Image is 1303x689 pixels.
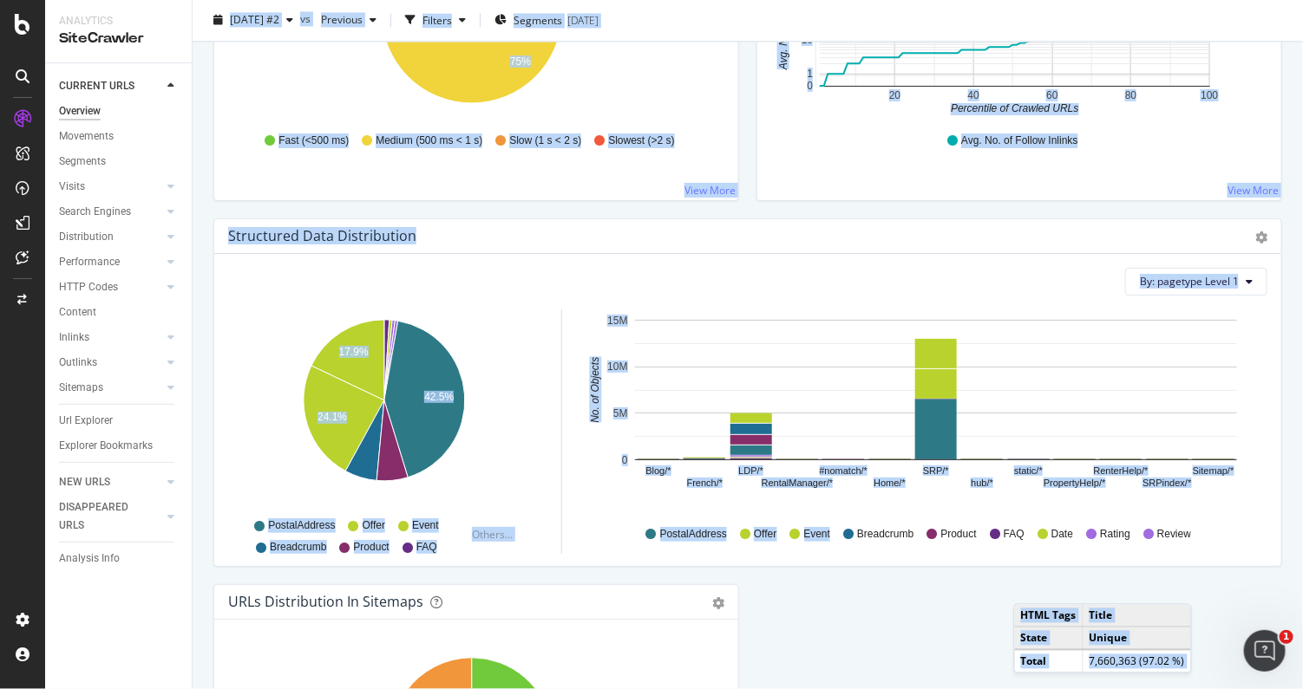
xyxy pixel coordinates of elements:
[363,518,385,533] span: Offer
[687,478,724,488] text: French/*
[59,354,162,372] a: Outlinks
[1201,89,1218,101] text: 100
[941,527,977,542] span: Product
[1125,89,1137,101] text: 80
[1015,604,1084,627] td: HTML Tags
[314,7,383,35] button: Previous
[59,127,180,146] a: Movements
[804,527,831,542] span: Event
[232,309,536,510] svg: A chart.
[608,133,674,148] span: Slowest (>2 s)
[59,253,162,271] a: Performance
[59,473,162,491] a: NEW URLS
[684,183,736,198] a: View More
[1140,274,1239,289] span: By: pagetype Level 1
[607,315,627,327] text: 15M
[968,89,980,101] text: 40
[1083,626,1191,649] td: Unique
[583,309,1252,510] svg: A chart.
[230,13,279,28] span: 2025 Oct. 2nd #2
[1083,604,1191,627] td: Title
[59,153,180,171] a: Segments
[607,361,627,373] text: 10M
[1015,626,1084,649] td: State
[59,549,180,568] a: Analysis Info
[59,303,180,322] a: Content
[59,102,101,120] div: Overview
[1228,183,1279,198] a: View More
[59,354,97,372] div: Outlinks
[645,465,671,476] text: Blog/*
[889,89,901,101] text: 20
[951,103,1078,115] text: Percentile of Crawled URLs
[354,540,390,555] span: Product
[874,478,906,488] text: Home/*
[59,14,178,29] div: Analytics
[712,597,724,609] div: gear
[59,228,162,246] a: Distribution
[59,498,147,535] div: DISAPPEARED URLS
[802,34,814,46] text: 10
[59,102,180,120] a: Overview
[59,303,96,322] div: Content
[857,527,913,542] span: Breadcrumb
[59,549,120,568] div: Analysis Info
[59,473,110,491] div: NEW URLS
[268,518,335,533] span: PostalAddress
[278,133,349,148] span: Fast (<500 ms)
[59,328,89,347] div: Inlinks
[59,203,131,221] div: Search Engines
[488,7,606,35] button: Segments[DATE]
[1051,527,1073,542] span: Date
[339,346,369,358] text: 17.9%
[59,498,162,535] a: DISAPPEARED URLS
[1044,478,1106,488] text: PropertyHelp/*
[1100,527,1130,542] span: Rating
[1015,649,1084,672] td: Total
[622,454,628,466] text: 0
[1046,89,1058,101] text: 60
[59,127,114,146] div: Movements
[228,227,416,244] div: Structured Data Distribution
[59,278,162,296] a: HTTP Codes
[416,540,437,555] span: FAQ
[59,412,113,430] div: Url Explorer
[59,328,162,347] a: Inlinks
[59,412,180,430] a: Url Explorer
[472,527,521,542] div: Others...
[318,412,347,424] text: 24.1%
[59,379,103,397] div: Sitemaps
[314,13,363,28] span: Previous
[738,465,763,476] text: LDP/*
[514,13,562,28] span: Segments
[59,228,114,246] div: Distribution
[567,13,599,28] div: [DATE]
[509,133,581,148] span: Slow (1 s < 2 s)
[59,178,162,196] a: Visits
[808,80,814,92] text: 0
[923,465,950,476] text: SRP/*
[510,55,531,68] text: 75%
[1193,465,1234,476] text: Sitemap/*
[59,153,106,171] div: Segments
[59,29,178,49] div: SiteCrawler
[59,379,162,397] a: Sitemaps
[376,133,482,148] span: Medium (500 ms < 1 s)
[59,437,180,455] a: Explorer Bookmarks
[808,68,814,80] text: 1
[820,465,868,476] text: #nomatch/*
[59,77,162,95] a: CURRENT URLS
[59,178,85,196] div: Visits
[1094,465,1149,476] text: RenterHelp/*
[59,77,134,95] div: CURRENT URLS
[412,518,439,533] span: Event
[1143,478,1192,488] text: SRPindex/*
[398,7,473,35] button: Filters
[1255,231,1267,244] div: gear
[660,527,727,542] span: PostalAddress
[422,13,452,28] div: Filters
[1125,268,1267,296] button: By: pagetype Level 1
[971,478,993,488] text: hub/*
